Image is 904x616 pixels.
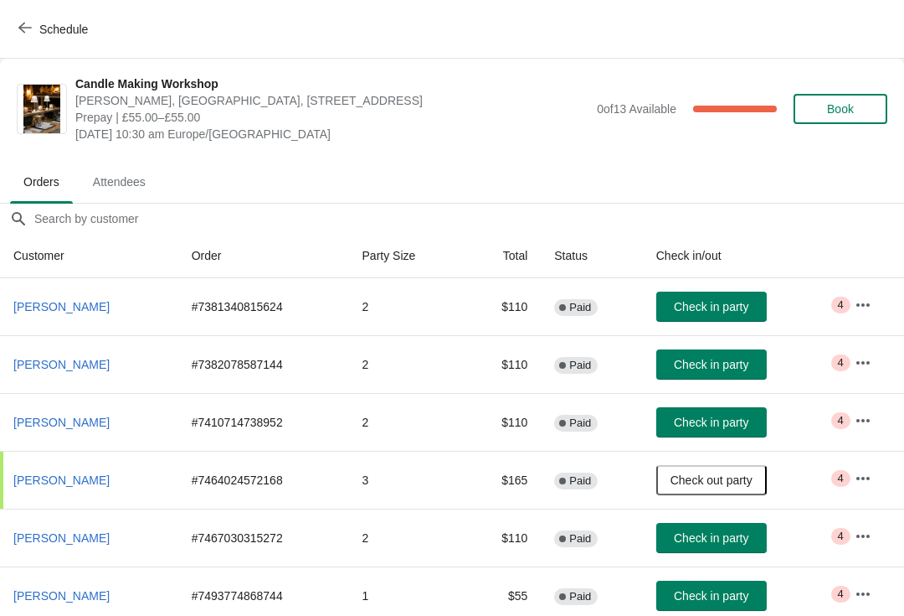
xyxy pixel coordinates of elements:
td: # 7464024572168 [178,451,349,509]
td: $110 [465,278,541,335]
span: Attendees [80,167,159,197]
button: Check in party [656,292,767,322]
span: 0 of 13 Available [597,102,676,116]
input: Search by customer [33,204,904,234]
span: Check out party [670,474,752,487]
span: Schedule [39,23,88,36]
span: Check in party [674,416,748,429]
span: 4 [838,530,844,543]
th: Order [178,234,349,278]
td: $110 [465,335,541,393]
td: # 7467030315272 [178,509,349,567]
span: [PERSON_NAME] [13,474,110,487]
button: Check in party [656,523,767,553]
th: Party Size [349,234,465,278]
span: 4 [838,588,844,601]
span: Check in party [674,589,748,603]
span: 4 [838,298,844,312]
td: 2 [349,393,465,451]
td: $165 [465,451,541,509]
th: Status [541,234,642,278]
button: Check out party [656,465,767,495]
span: 4 [838,356,844,370]
span: [PERSON_NAME] [13,531,110,545]
span: [PERSON_NAME], [GEOGRAPHIC_DATA], [STREET_ADDRESS] [75,92,588,109]
td: # 7381340815624 [178,278,349,335]
span: Paid [569,301,591,314]
img: Candle Making Workshop [23,85,60,133]
button: Check in party [656,581,767,611]
button: [PERSON_NAME] [7,523,116,553]
span: 4 [838,414,844,427]
td: $110 [465,509,541,567]
td: $110 [465,393,541,451]
th: Check in/out [643,234,841,278]
span: Check in party [674,300,748,313]
span: Paid [569,417,591,430]
td: 2 [349,278,465,335]
button: [PERSON_NAME] [7,407,116,437]
td: # 7410714738952 [178,393,349,451]
td: 2 [349,509,465,567]
td: 3 [349,451,465,509]
button: Book [794,94,887,124]
button: [PERSON_NAME] [7,465,116,495]
span: Paid [569,532,591,546]
span: Book [827,102,854,116]
span: 4 [838,472,844,485]
button: [PERSON_NAME] [7,349,116,380]
span: [PERSON_NAME] [13,589,110,603]
span: [PERSON_NAME] [13,416,110,429]
span: Paid [569,590,591,603]
span: Check in party [674,358,748,371]
button: Schedule [8,14,101,44]
button: Check in party [656,349,767,380]
span: [PERSON_NAME] [13,300,110,313]
th: Total [465,234,541,278]
button: [PERSON_NAME] [7,292,116,322]
span: Paid [569,474,591,488]
button: [PERSON_NAME] [7,581,116,611]
span: [DATE] 10:30 am Europe/[GEOGRAPHIC_DATA] [75,126,588,142]
button: Check in party [656,407,767,437]
td: # 7382078587144 [178,335,349,393]
td: 2 [349,335,465,393]
span: Check in party [674,531,748,545]
span: Paid [569,359,591,372]
span: Candle Making Workshop [75,75,588,92]
span: Prepay | £55.00–£55.00 [75,109,588,126]
span: Orders [10,167,73,197]
span: [PERSON_NAME] [13,358,110,371]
